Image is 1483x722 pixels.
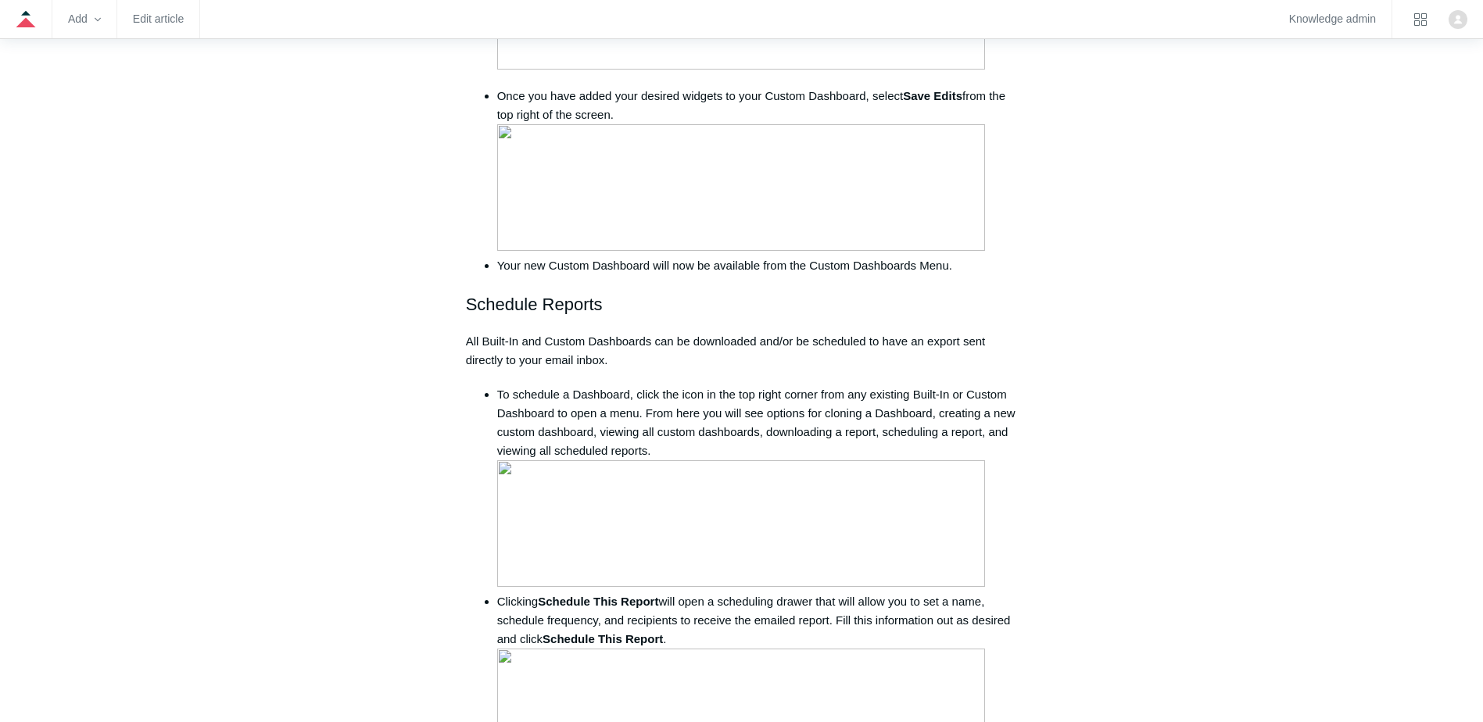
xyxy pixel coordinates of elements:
img: 28740618150419 [497,460,985,587]
p: All Built-In and Custom Dashboards can be downloaded and/or be scheduled to have an export sent d... [466,332,1018,370]
li: Once you have added your desired widgets to your Custom Dashboard, select from the top right of t... [497,87,1018,256]
zd-hc-trigger: Add [68,15,101,23]
img: 28740618138899 [497,124,985,251]
h2: Schedule Reports [466,291,1018,318]
li: To schedule a Dashboard, click the icon in the top right corner from any existing Built-In or Cus... [497,385,1018,592]
strong: Save Edits [903,89,962,102]
zd-hc-trigger: Click your profile icon to open the profile menu [1449,10,1467,29]
strong: Schedule This Report [543,632,663,645]
a: Knowledge admin [1289,15,1376,23]
img: user avatar [1449,10,1467,29]
strong: Schedule This Report [538,595,658,608]
a: Edit article [133,15,184,23]
li: Your new Custom Dashboard will now be available from the Custom Dashboards Menu. [497,256,1018,275]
